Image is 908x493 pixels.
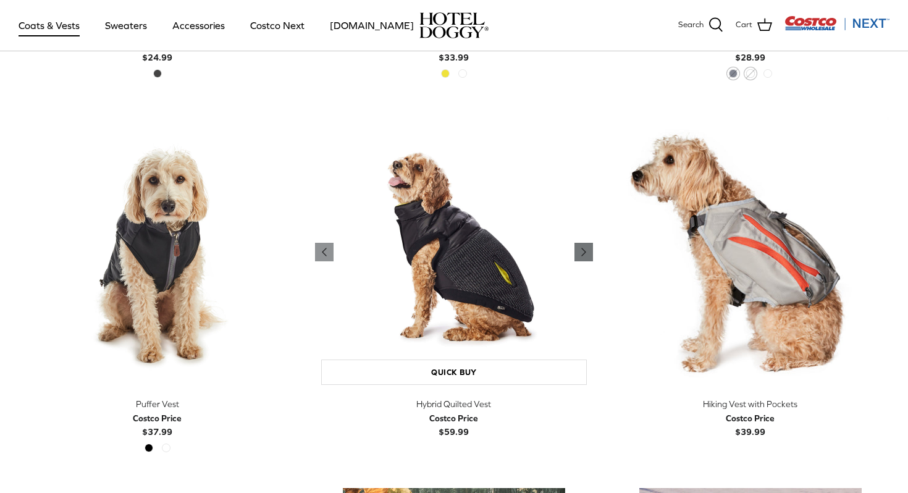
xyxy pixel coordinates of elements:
[726,411,775,425] div: Costco Price
[419,12,489,38] a: hoteldoggy.com hoteldoggycom
[429,411,478,437] b: $59.99
[612,397,889,411] div: Hiking Vest with Pockets
[736,17,772,33] a: Cart
[319,4,425,46] a: [DOMAIN_NAME]
[429,36,478,62] b: $33.99
[678,19,704,32] span: Search
[315,397,593,411] div: Hybrid Quilted Vest
[726,411,775,437] b: $39.99
[612,113,889,391] a: Hiking Vest with Pockets
[19,113,296,391] a: Puffer Vest
[784,23,889,33] a: Visit Costco Next
[133,411,182,437] b: $37.99
[784,15,889,31] img: Costco Next
[94,4,158,46] a: Sweaters
[239,4,316,46] a: Costco Next
[19,397,296,411] div: Puffer Vest
[315,397,593,439] a: Hybrid Quilted Vest Costco Price$59.99
[419,12,489,38] img: hoteldoggycom
[315,243,334,261] a: Previous
[19,397,296,439] a: Puffer Vest Costco Price$37.99
[574,243,593,261] a: Previous
[736,19,752,32] span: Cart
[429,411,478,425] div: Costco Price
[7,4,91,46] a: Coats & Vests
[612,397,889,439] a: Hiking Vest with Pockets Costco Price$39.99
[133,36,182,62] b: $24.99
[726,36,775,62] b: $28.99
[678,17,723,33] a: Search
[321,360,587,385] a: Quick buy
[161,4,236,46] a: Accessories
[315,113,593,391] a: Hybrid Quilted Vest
[133,411,182,425] div: Costco Price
